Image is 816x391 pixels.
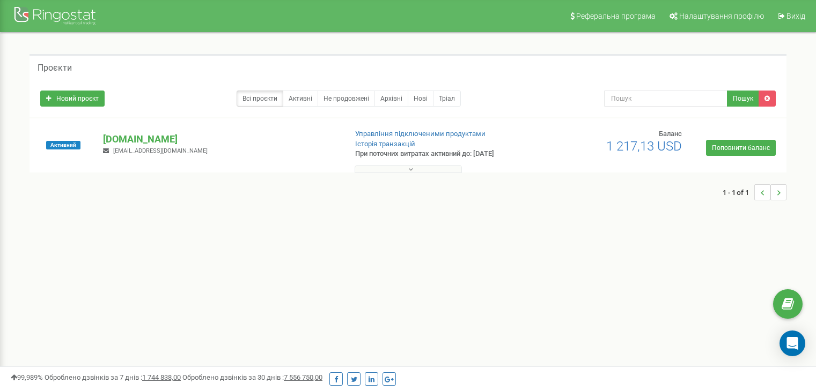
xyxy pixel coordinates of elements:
span: Налаштування профілю [679,12,764,20]
a: Поповнити баланс [706,140,776,156]
span: Реферальна програма [576,12,656,20]
span: 1 217,13 USD [606,139,682,154]
u: 1 744 838,00 [142,373,181,381]
a: Новий проєкт [40,91,105,107]
u: 7 556 750,00 [284,373,322,381]
span: Оброблено дзвінків за 30 днів : [182,373,322,381]
a: Нові [408,91,433,107]
span: Баланс [659,130,682,138]
button: Пошук [727,91,759,107]
a: Всі проєкти [237,91,283,107]
div: Open Intercom Messenger [780,330,805,356]
p: [DOMAIN_NAME] [103,132,337,146]
a: Історія транзакцій [355,140,415,148]
p: При поточних витратах активний до: [DATE] [355,149,527,159]
span: [EMAIL_ADDRESS][DOMAIN_NAME] [113,147,208,154]
nav: ... [723,174,786,211]
span: 1 - 1 of 1 [723,184,754,200]
a: Не продовжені [318,91,375,107]
input: Пошук [604,91,727,107]
span: Активний [46,141,80,149]
a: Архівні [374,91,408,107]
a: Тріал [433,91,461,107]
a: Управління підключеними продуктами [355,130,486,138]
h5: Проєкти [38,63,72,73]
span: Вихід [786,12,805,20]
a: Активні [283,91,318,107]
span: Оброблено дзвінків за 7 днів : [45,373,181,381]
span: 99,989% [11,373,43,381]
